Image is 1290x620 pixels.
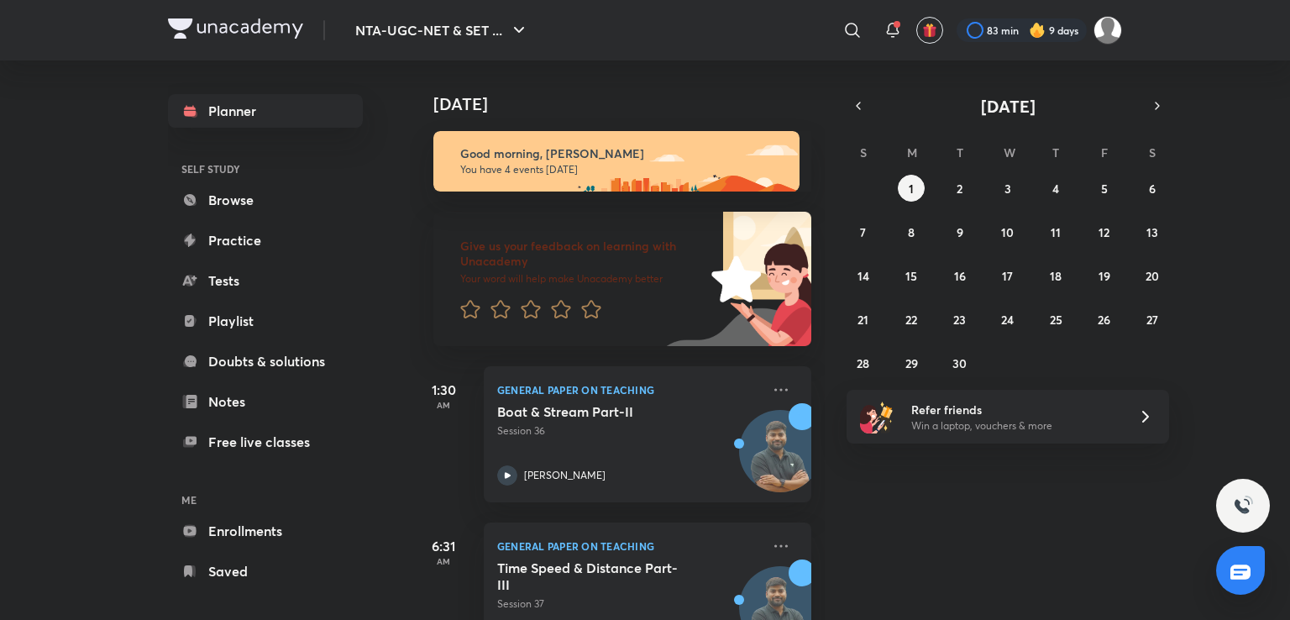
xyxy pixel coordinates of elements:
abbr: September 17, 2025 [1002,268,1013,284]
abbr: September 9, 2025 [957,224,963,240]
abbr: September 24, 2025 [1001,312,1014,328]
button: September 25, 2025 [1042,306,1069,333]
abbr: September 20, 2025 [1146,268,1159,284]
h5: Boat & Stream Part-II [497,403,706,420]
a: Tests [168,264,363,297]
button: [DATE] [870,94,1146,118]
button: September 8, 2025 [898,218,925,245]
abbr: September 26, 2025 [1098,312,1110,328]
abbr: September 6, 2025 [1149,181,1156,197]
p: General Paper on Teaching [497,536,761,556]
a: Doubts & solutions [168,344,363,378]
button: September 2, 2025 [947,175,973,202]
p: AM [410,556,477,566]
button: September 22, 2025 [898,306,925,333]
button: September 24, 2025 [994,306,1021,333]
a: Playlist [168,304,363,338]
button: September 1, 2025 [898,175,925,202]
abbr: Sunday [860,144,867,160]
abbr: September 15, 2025 [905,268,917,284]
abbr: September 8, 2025 [908,224,915,240]
img: streak [1029,22,1046,39]
abbr: September 7, 2025 [860,224,866,240]
button: September 27, 2025 [1139,306,1166,333]
abbr: September 30, 2025 [952,355,967,371]
button: September 18, 2025 [1042,262,1069,289]
a: Enrollments [168,514,363,548]
h6: Refer friends [911,401,1118,418]
abbr: Saturday [1149,144,1156,160]
button: September 28, 2025 [850,349,877,376]
abbr: Wednesday [1004,144,1015,160]
img: Atia khan [1093,16,1122,45]
button: September 20, 2025 [1139,262,1166,289]
abbr: September 12, 2025 [1099,224,1109,240]
abbr: September 27, 2025 [1146,312,1158,328]
h5: 1:30 [410,380,477,400]
h6: SELF STUDY [168,155,363,183]
img: feedback_image [654,212,811,346]
button: NTA-UGC-NET & SET ... [345,13,539,47]
a: Saved [168,554,363,588]
button: September 26, 2025 [1091,306,1118,333]
button: September 6, 2025 [1139,175,1166,202]
abbr: September 1, 2025 [909,181,914,197]
button: September 30, 2025 [947,349,973,376]
h6: Good morning, [PERSON_NAME] [460,146,784,161]
a: Notes [168,385,363,418]
h5: Time Speed & Distance Part-III [497,560,706,593]
abbr: September 10, 2025 [1001,224,1014,240]
button: September 19, 2025 [1091,262,1118,289]
p: You have 4 events [DATE] [460,163,784,176]
h6: Give us your feedback on learning with Unacademy [460,239,705,269]
h6: ME [168,486,363,514]
button: September 15, 2025 [898,262,925,289]
p: Session 37 [497,596,761,612]
abbr: September 11, 2025 [1051,224,1061,240]
button: avatar [916,17,943,44]
abbr: September 29, 2025 [905,355,918,371]
button: September 3, 2025 [994,175,1021,202]
button: September 16, 2025 [947,262,973,289]
p: [PERSON_NAME] [524,468,606,483]
button: September 14, 2025 [850,262,877,289]
abbr: Friday [1101,144,1108,160]
abbr: September 16, 2025 [954,268,966,284]
a: Company Logo [168,18,303,43]
abbr: September 25, 2025 [1050,312,1062,328]
p: Win a laptop, vouchers & more [911,418,1118,433]
button: September 11, 2025 [1042,218,1069,245]
abbr: September 21, 2025 [857,312,868,328]
abbr: September 18, 2025 [1050,268,1062,284]
h4: [DATE] [433,94,828,114]
img: Avatar [740,419,821,500]
button: September 9, 2025 [947,218,973,245]
button: September 4, 2025 [1042,175,1069,202]
img: morning [433,131,800,192]
abbr: September 3, 2025 [1004,181,1011,197]
img: referral [860,400,894,433]
abbr: September 22, 2025 [905,312,917,328]
button: September 10, 2025 [994,218,1021,245]
img: ttu [1233,496,1253,516]
p: General Paper on Teaching [497,380,761,400]
img: avatar [922,23,937,38]
h5: 6:31 [410,536,477,556]
p: AM [410,400,477,410]
a: Browse [168,183,363,217]
abbr: September 23, 2025 [953,312,966,328]
abbr: Monday [907,144,917,160]
button: September 29, 2025 [898,349,925,376]
a: Practice [168,223,363,257]
button: September 17, 2025 [994,262,1021,289]
a: Planner [168,94,363,128]
abbr: September 28, 2025 [857,355,869,371]
button: September 5, 2025 [1091,175,1118,202]
abbr: September 13, 2025 [1146,224,1158,240]
span: [DATE] [981,95,1036,118]
abbr: Thursday [1052,144,1059,160]
a: Free live classes [168,425,363,459]
button: September 7, 2025 [850,218,877,245]
abbr: September 5, 2025 [1101,181,1108,197]
p: Your word will help make Unacademy better [460,272,705,286]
